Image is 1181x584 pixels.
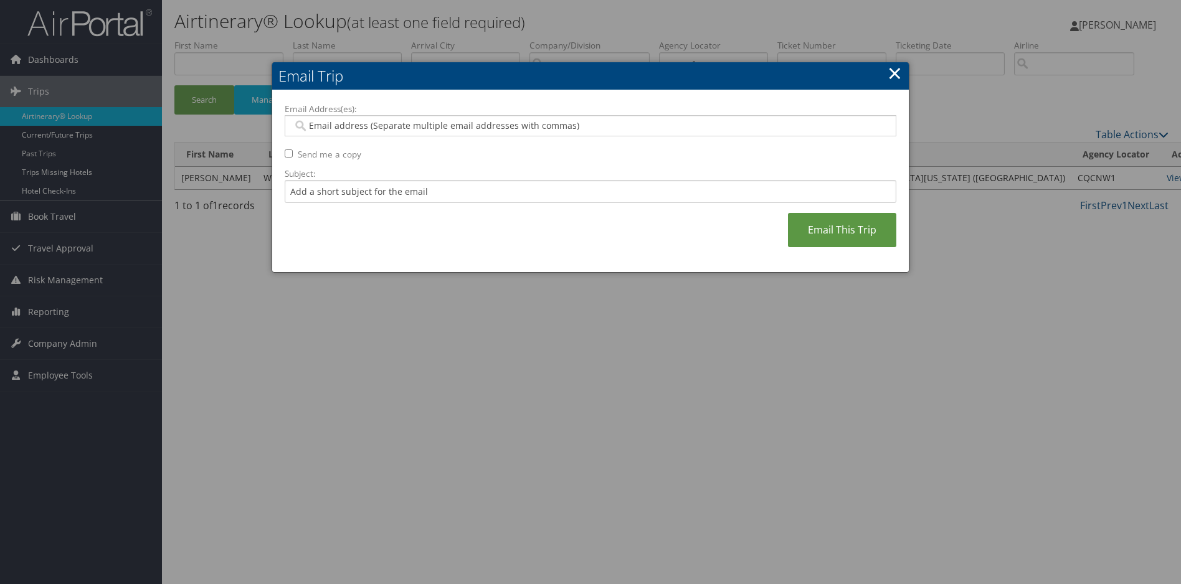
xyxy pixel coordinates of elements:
h2: Email Trip [272,62,909,90]
a: × [888,60,902,85]
input: Email address (Separate multiple email addresses with commas) [293,120,888,132]
input: Add a short subject for the email [285,180,896,203]
label: Send me a copy [298,148,361,161]
label: Email Address(es): [285,103,896,115]
a: Email This Trip [788,213,896,247]
label: Subject: [285,167,896,180]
